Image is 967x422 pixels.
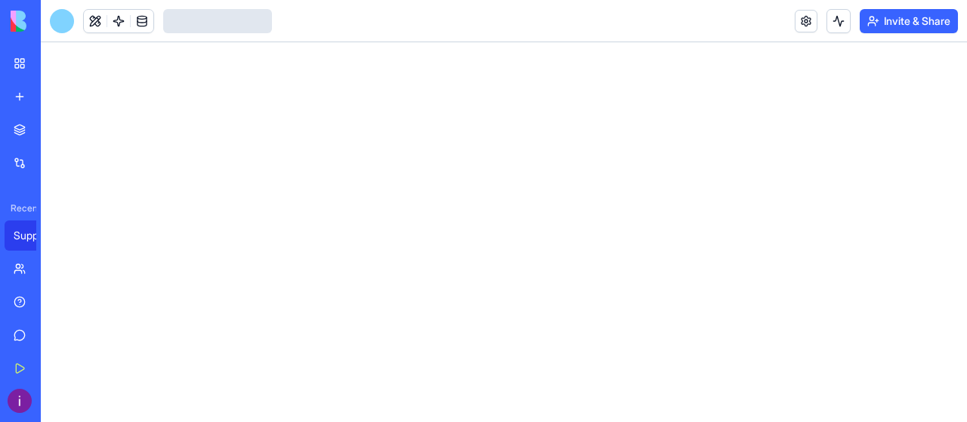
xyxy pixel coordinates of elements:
[14,228,56,243] div: Support Chat
[5,202,36,214] span: Recent
[8,389,32,413] img: ACg8ocJMQUHiG8hS-f8day_4w5CmdA39iP6YkgNSwzhOuPPimx6cCw=s96-c
[860,9,958,33] button: Invite & Share
[11,11,104,32] img: logo
[5,220,65,251] a: Support Chat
